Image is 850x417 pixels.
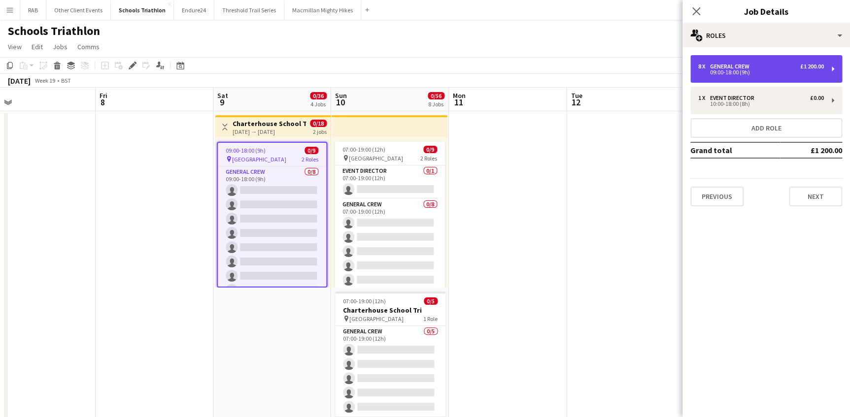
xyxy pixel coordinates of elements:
[313,127,327,135] div: 2 jobs
[349,315,404,322] span: [GEOGRAPHIC_DATA]
[284,0,361,20] button: Macmillan Mighty Hikes
[232,156,286,163] span: [GEOGRAPHIC_DATA]
[216,96,228,108] span: 9
[682,5,850,18] h3: Job Details
[305,147,318,154] span: 0/9
[77,42,100,51] span: Comms
[690,118,842,138] button: Add role
[682,24,850,47] div: Roles
[800,63,824,70] div: £1 200.00
[335,91,347,100] span: Sun
[710,63,753,70] div: General Crew
[310,120,327,127] span: 0/18
[420,155,437,162] span: 2 Roles
[335,142,445,288] app-job-card: 07:00-19:00 (12h)0/9 [GEOGRAPHIC_DATA]2 RolesEvent Director0/107:00-19:00 (12h) General Crew0/807...
[8,24,100,38] h1: Schools Triathlon
[569,96,582,108] span: 12
[690,187,744,206] button: Previous
[698,70,824,75] div: 09:00-18:00 (9h)
[218,166,326,300] app-card-role: General Crew0/809:00-18:00 (9h)
[424,297,438,305] span: 0/5
[453,91,466,100] span: Mon
[8,42,22,51] span: View
[217,91,228,100] span: Sat
[810,95,824,101] div: £0.00
[226,147,266,154] span: 09:00-18:00 (9h)
[789,187,842,206] button: Next
[342,146,385,153] span: 07:00-19:00 (12h)
[698,63,710,70] div: 8 x
[690,142,780,158] td: Grand total
[349,155,403,162] span: [GEOGRAPHIC_DATA]
[335,326,445,417] app-card-role: General Crew0/507:00-19:00 (12h)
[334,96,347,108] span: 10
[335,291,445,417] app-job-card: 07:00-19:00 (12h)0/5Charterhouse School Tri [GEOGRAPHIC_DATA]1 RoleGeneral Crew0/507:00-19:00 (12h)
[310,92,327,99] span: 0/36
[49,40,71,53] a: Jobs
[217,142,327,288] app-job-card: 09:00-18:00 (9h)0/9 [GEOGRAPHIC_DATA]2 RolesGeneral Crew0/809:00-18:00 (9h)
[233,128,306,135] div: [DATE] → [DATE]
[4,40,26,53] a: View
[428,100,444,108] div: 8 Jobs
[780,142,842,158] td: £1 200.00
[73,40,103,53] a: Comms
[428,92,444,99] span: 0/56
[214,0,284,20] button: Threshold Trail Series
[111,0,174,20] button: Schools Triathlon
[310,100,326,108] div: 4 Jobs
[8,76,31,86] div: [DATE]
[571,91,582,100] span: Tue
[451,96,466,108] span: 11
[20,0,46,20] button: RAB
[698,101,824,106] div: 10:00-18:00 (8h)
[98,96,107,108] span: 8
[53,42,68,51] span: Jobs
[343,297,386,305] span: 07:00-19:00 (12h)
[61,77,71,84] div: BST
[423,146,437,153] span: 0/9
[32,42,43,51] span: Edit
[28,40,47,53] a: Edit
[33,77,57,84] span: Week 19
[335,199,445,332] app-card-role: General Crew0/807:00-19:00 (12h)
[233,119,306,128] h3: Charterhouse School Tri
[335,306,445,315] h3: Charterhouse School Tri
[698,95,710,101] div: 1 x
[423,315,438,322] span: 1 Role
[100,91,107,100] span: Fri
[46,0,111,20] button: Other Client Events
[710,95,758,101] div: Event Director
[302,156,318,163] span: 2 Roles
[335,165,445,199] app-card-role: Event Director0/107:00-19:00 (12h)
[174,0,214,20] button: Endure24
